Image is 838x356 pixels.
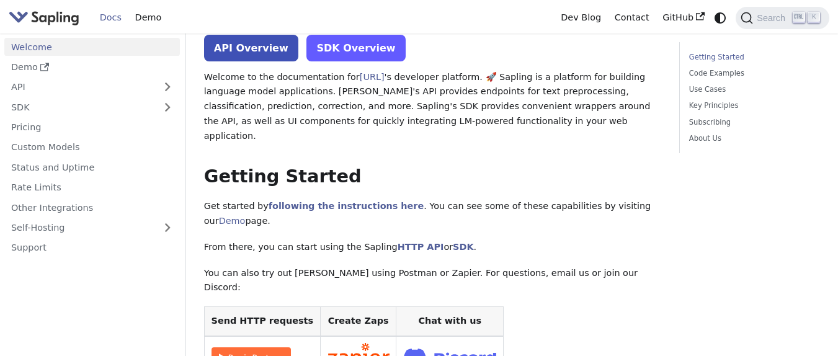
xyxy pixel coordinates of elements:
a: Demo [219,216,246,226]
kbd: K [808,12,820,23]
a: Sapling.ai [9,9,84,27]
a: following the instructions here [269,201,424,211]
a: Support [4,239,180,257]
p: Get started by . You can see some of these capabilities by visiting our page. [204,199,662,229]
a: About Us [689,133,816,145]
p: Welcome to the documentation for 's developer platform. 🚀 Sapling is a platform for building lang... [204,70,662,144]
a: SDK [4,98,155,116]
a: SDK Overview [306,35,405,61]
a: GitHub [656,8,711,27]
a: Contact [608,8,656,27]
h2: Getting Started [204,166,662,188]
a: Pricing [4,118,180,136]
a: Custom Models [4,138,180,156]
span: Search [753,13,793,23]
a: HTTP API [398,242,444,252]
th: Create Zaps [320,307,396,336]
th: Send HTTP requests [204,307,320,336]
a: Key Principles [689,100,816,112]
a: Status and Uptime [4,158,180,176]
a: Use Cases [689,84,816,96]
a: Self-Hosting [4,219,180,237]
a: Subscribing [689,117,816,128]
a: Dev Blog [554,8,607,27]
p: From there, you can start using the Sapling or . [204,240,662,255]
button: Search (Ctrl+K) [736,7,829,29]
button: Expand sidebar category 'SDK' [155,98,180,116]
a: API [4,78,155,96]
button: Expand sidebar category 'API' [155,78,180,96]
a: Docs [93,8,128,27]
a: Demo [4,58,180,76]
a: Welcome [4,38,180,56]
a: SDK [453,242,473,252]
a: [URL] [360,72,385,82]
img: Sapling.ai [9,9,79,27]
a: API Overview [204,35,298,61]
a: Code Examples [689,68,816,79]
a: Getting Started [689,51,816,63]
p: You can also try out [PERSON_NAME] using Postman or Zapier. For questions, email us or join our D... [204,266,662,296]
a: Other Integrations [4,198,180,216]
th: Chat with us [396,307,504,336]
a: Rate Limits [4,179,180,197]
button: Switch between dark and light mode (currently system mode) [711,9,729,27]
a: Demo [128,8,168,27]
